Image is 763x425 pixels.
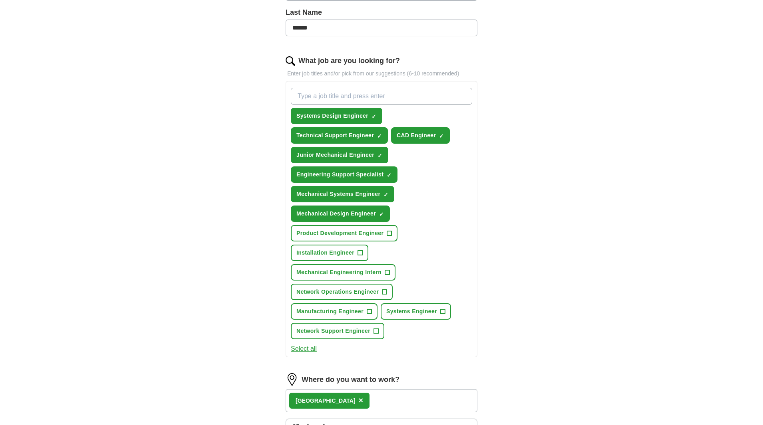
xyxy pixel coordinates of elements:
button: Manufacturing Engineer [291,303,378,320]
button: Installation Engineer [291,245,368,261]
img: location.png [286,373,298,386]
button: CAD Engineer✓ [391,127,450,144]
span: Network Support Engineer [296,327,370,335]
span: Mechanical Design Engineer [296,210,376,218]
span: ✓ [383,192,388,198]
span: Product Development Engineer [296,229,383,237]
span: ✓ [377,133,382,139]
span: ✓ [387,172,391,178]
span: ✓ [439,133,444,139]
span: Technical Support Engineer [296,131,374,140]
button: Product Development Engineer [291,225,397,241]
p: Enter job titles and/or pick from our suggestions (6-10 recommended) [286,69,477,78]
button: Network Support Engineer [291,323,384,339]
button: Technical Support Engineer✓ [291,127,388,144]
img: search.png [286,56,295,66]
button: Mechanical Engineering Intern [291,264,395,281]
button: Select all [291,344,317,354]
label: What job are you looking for? [298,55,400,66]
button: Network Operations Engineer [291,284,393,300]
span: CAD Engineer [397,131,436,140]
span: ✓ [378,152,382,159]
button: Systems Engineer [381,303,451,320]
span: ✓ [372,113,376,120]
button: Mechanical Design Engineer✓ [291,206,390,222]
button: Systems Design Engineer✓ [291,108,382,124]
button: × [359,395,364,407]
span: Installation Engineer [296,249,354,257]
button: Junior Mechanical Engineer✓ [291,147,388,163]
label: Last Name [286,7,477,18]
span: Network Operations Engineer [296,288,379,296]
button: Engineering Support Specialist✓ [291,166,397,183]
span: × [359,396,364,405]
input: Type a job title and press enter [291,88,472,105]
span: Mechanical Systems Engineer [296,190,380,198]
span: ✓ [379,211,384,217]
span: Junior Mechanical Engineer [296,151,374,159]
span: Engineering Support Specialist [296,170,383,179]
button: Mechanical Systems Engineer✓ [291,186,394,202]
span: Mechanical Engineering Intern [296,268,381,277]
label: Where do you want to work? [302,374,399,385]
span: Manufacturing Engineer [296,307,364,316]
div: [GEOGRAPHIC_DATA] [296,397,356,405]
span: Systems Design Engineer [296,112,368,120]
span: Systems Engineer [386,307,437,316]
